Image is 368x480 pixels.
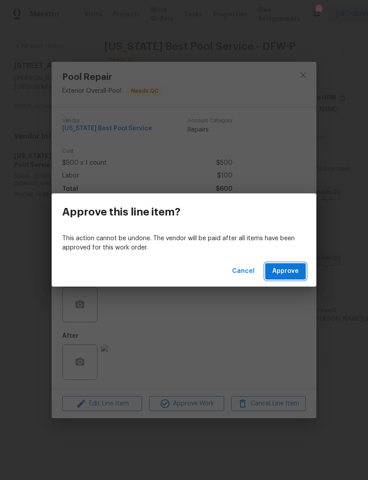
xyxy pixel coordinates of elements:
[62,206,180,218] h3: Approve this line item?
[62,234,306,253] p: This action cannot be undone. The vendor will be paid after all items have been approved for this...
[272,266,299,277] span: Approve
[232,266,255,277] span: Cancel
[229,263,258,280] button: Cancel
[265,263,306,280] button: Approve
